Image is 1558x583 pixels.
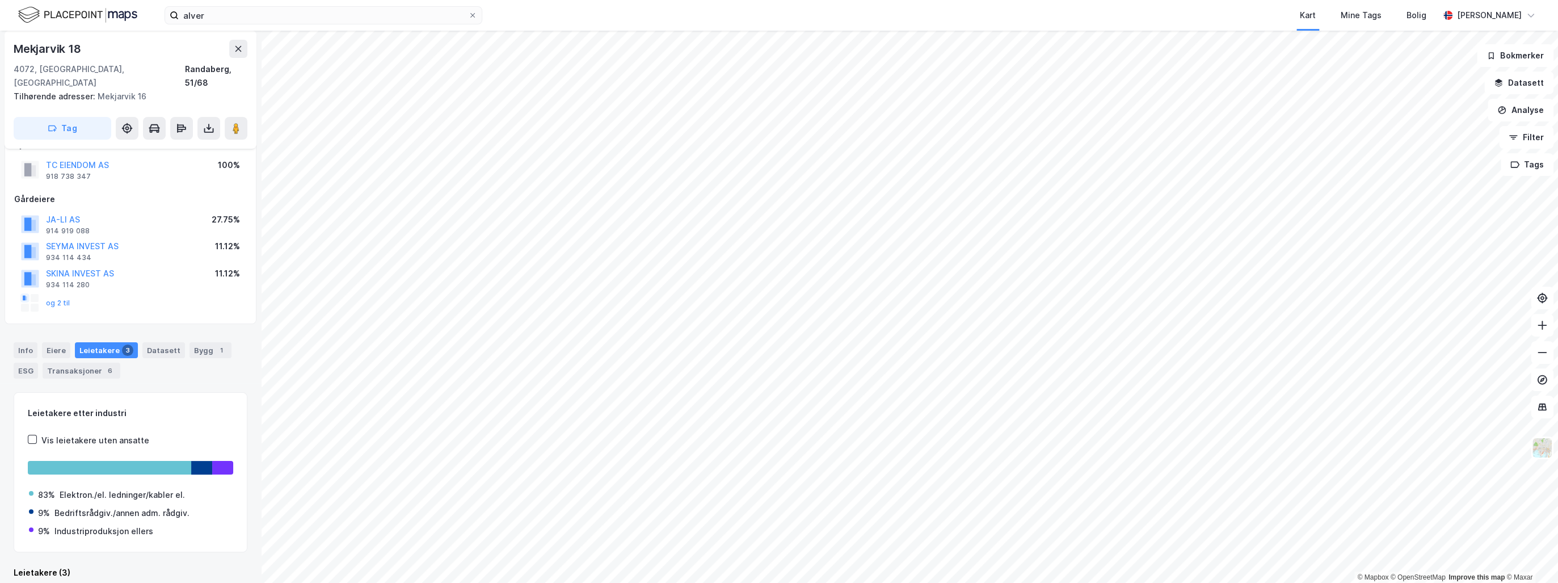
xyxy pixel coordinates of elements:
div: 9% [38,506,50,520]
div: [PERSON_NAME] [1457,9,1522,22]
div: Leietakere (3) [14,566,247,580]
div: 1 [216,345,227,356]
div: 27.75% [212,213,240,227]
div: 914 919 088 [46,227,90,236]
div: 11.12% [215,240,240,253]
button: Bokmerker [1477,44,1553,67]
div: Kontrollprogram for chat [1501,529,1558,583]
div: Randaberg, 51/68 [185,62,247,90]
div: 83% [38,488,55,502]
div: Mine Tags [1341,9,1382,22]
div: Leietakere etter industri [28,406,233,420]
div: 6 [104,365,116,376]
a: OpenStreetMap [1391,573,1446,581]
div: 3 [122,345,133,356]
iframe: Chat Widget [1501,529,1558,583]
span: Tilhørende adresser: [14,91,98,101]
div: Transaksjoner [43,363,120,379]
button: Tags [1501,153,1553,176]
div: Bedriftsrådgiv./annen adm. rådgiv. [54,506,190,520]
div: 9% [38,525,50,538]
div: Bygg [190,342,231,358]
input: Søk på adresse, matrikkel, gårdeiere, leietakere eller personer [179,7,468,24]
button: Analyse [1488,99,1553,121]
div: Gårdeiere [14,192,247,206]
div: 934 114 434 [46,253,91,262]
button: Tag [14,117,111,140]
div: Vis leietakere uten ansatte [41,434,149,447]
a: Improve this map [1448,573,1505,581]
img: Z [1531,437,1553,459]
div: Datasett [142,342,185,358]
div: Mekjarvik 18 [14,40,83,58]
div: Eiere [42,342,70,358]
div: Info [14,342,37,358]
div: ESG [14,363,38,379]
div: Industriproduksjon ellers [54,525,153,538]
div: 934 114 280 [46,280,90,290]
div: 100% [218,158,240,172]
div: 918 738 347 [46,172,91,181]
button: Filter [1499,126,1553,149]
div: Leietakere [75,342,138,358]
div: Mekjarvik 16 [14,90,238,103]
button: Datasett [1484,72,1553,94]
div: 11.12% [215,267,240,280]
div: Bolig [1407,9,1426,22]
div: Kart [1300,9,1316,22]
a: Mapbox [1357,573,1388,581]
div: 4072, [GEOGRAPHIC_DATA], [GEOGRAPHIC_DATA] [14,62,185,90]
div: Elektron./el. ledninger/kabler el. [60,488,185,502]
img: logo.f888ab2527a4732fd821a326f86c7f29.svg [18,5,137,25]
